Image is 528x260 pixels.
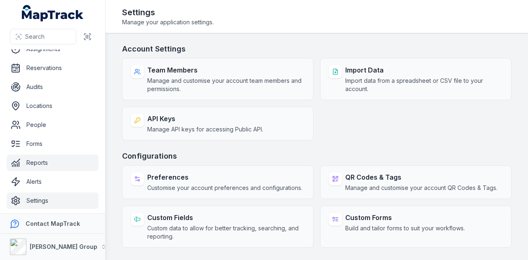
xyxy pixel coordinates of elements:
span: Manage API keys for accessing Public API. [147,125,263,134]
a: Alerts [7,173,99,190]
span: Import data from a spreadsheet or CSV file to your account. [345,77,503,93]
a: Import DataImport data from a spreadsheet or CSV file to your account. [320,58,511,100]
a: Custom FormsBuild and tailor forms to suit your workflows. [320,206,511,248]
button: Search [10,29,76,45]
strong: API Keys [147,114,263,124]
strong: Team Members [147,65,305,75]
span: Manage and customise your account QR Codes & Tags. [345,184,497,192]
span: Customise your account preferences and configurations. [147,184,302,192]
a: PreferencesCustomise your account preferences and configurations. [122,165,313,199]
span: Manage and customise your account team members and permissions. [147,77,305,93]
span: Search [25,33,45,41]
a: Locations [7,98,99,114]
a: Reports [7,155,99,171]
strong: Preferences [147,172,302,182]
h3: Account Settings [122,43,511,55]
a: Team MembersManage and customise your account team members and permissions. [122,58,313,100]
a: Custom FieldsCustom data to allow for better tracking, searching, and reporting. [122,206,313,248]
strong: QR Codes & Tags [345,172,497,182]
a: Reservations [7,60,99,76]
a: API KeysManage API keys for accessing Public API. [122,107,313,141]
h3: Configurations [122,150,511,162]
strong: Custom Fields [147,213,305,223]
a: MapTrack [22,5,84,21]
span: Custom data to allow for better tracking, searching, and reporting. [147,224,305,241]
strong: Import Data [345,65,503,75]
strong: [PERSON_NAME] Group [30,243,97,250]
a: People [7,117,99,133]
span: Build and tailor forms to suit your workflows. [345,224,465,232]
a: Forms [7,136,99,152]
span: Manage your application settings. [122,18,214,26]
h2: Settings [122,7,214,18]
a: QR Codes & TagsManage and customise your account QR Codes & Tags. [320,165,511,199]
a: Audits [7,79,99,95]
strong: Contact MapTrack [26,220,80,227]
a: Settings [7,192,99,209]
strong: Custom Forms [345,213,465,223]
